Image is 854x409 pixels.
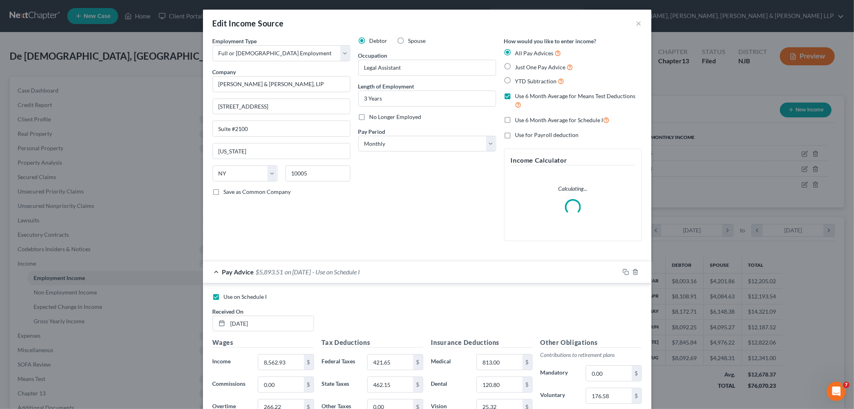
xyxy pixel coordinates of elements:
span: YTD Subtraction [515,78,557,85]
div: Edit Income Source [213,18,284,29]
input: Enter city... [213,143,350,159]
span: Company [213,69,236,75]
input: 0.00 [368,355,413,370]
div: $ [413,355,423,370]
span: Use 6 Month Average for Means Test Deductions [515,93,636,99]
span: Debtor [370,37,388,44]
span: 7 [843,382,850,388]
div: $ [304,377,313,392]
input: -- [359,60,496,75]
label: Dental [427,377,473,393]
input: ex: 2 years [359,91,496,106]
h5: Insurance Deductions [431,338,532,348]
span: Just One Pay Advice [515,64,566,71]
button: × [636,18,642,28]
span: All Pay Advices [515,50,554,56]
input: Unit, Suite, etc... [213,121,350,136]
span: Spouse [408,37,426,44]
label: Federal Taxes [318,354,364,370]
input: 0.00 [258,355,303,370]
input: 0.00 [368,377,413,392]
span: Use for Payroll deduction [515,131,579,138]
span: Use on Schedule I [224,293,267,300]
div: $ [632,366,641,381]
input: 0.00 [258,377,303,392]
label: State Taxes [318,377,364,393]
label: How would you like to enter income? [504,37,597,45]
input: Search company by name... [213,76,350,92]
span: Income [213,358,231,365]
label: Commissions [209,377,254,393]
p: Calculating... [511,185,635,193]
div: $ [632,388,641,403]
label: Mandatory [537,365,582,381]
span: Pay Advice [222,268,254,276]
span: Employment Type [213,38,257,44]
label: Length of Employment [358,82,414,91]
span: Use 6 Month Average for Schedule I [515,117,603,123]
span: on [DATE] [285,268,311,276]
div: $ [522,355,532,370]
label: Medical [427,354,473,370]
span: Received On [213,308,244,315]
h5: Tax Deductions [322,338,423,348]
input: Enter zip... [285,165,350,181]
span: Save as Common Company [224,188,291,195]
iframe: Intercom live chat [827,382,846,401]
input: Enter address... [213,99,350,114]
h5: Income Calculator [511,155,635,165]
input: MM/DD/YYYY [228,316,313,331]
div: $ [522,377,532,392]
span: $5,893.51 [256,268,283,276]
input: 0.00 [586,366,631,381]
input: 0.00 [586,388,631,403]
span: No Longer Employed [370,113,422,120]
label: Voluntary [537,388,582,404]
h5: Wages [213,338,314,348]
span: Pay Period [358,128,386,135]
div: $ [413,377,423,392]
p: Contributions to retirement plans [541,351,642,359]
div: $ [304,355,313,370]
input: 0.00 [477,355,522,370]
label: Occupation [358,51,388,60]
h5: Other Obligations [541,338,642,348]
span: - Use on Schedule I [313,268,360,276]
input: 0.00 [477,377,522,392]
